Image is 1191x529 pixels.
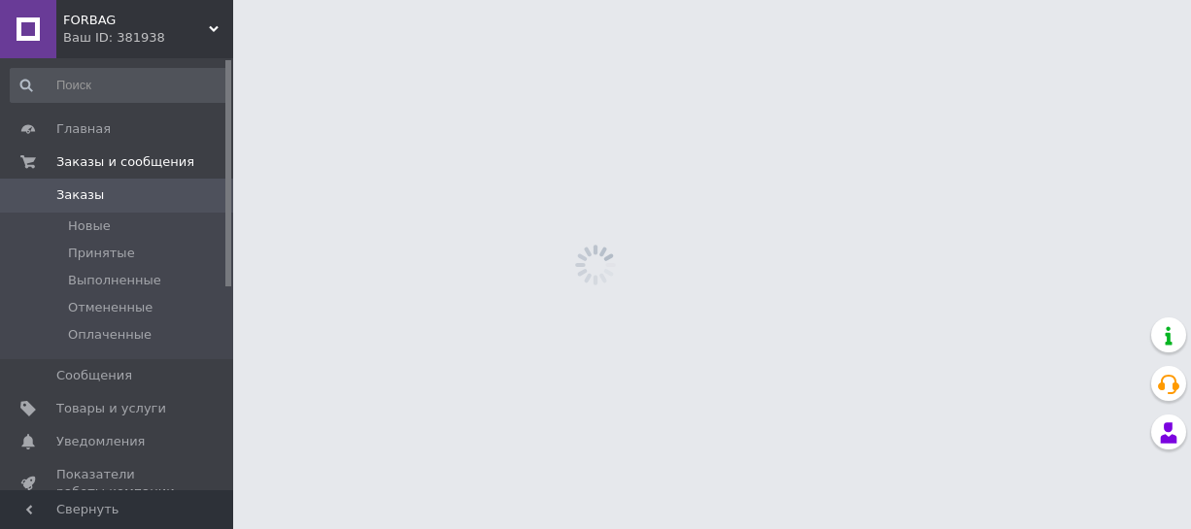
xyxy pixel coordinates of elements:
span: Сообщения [56,367,132,384]
span: Главная [56,120,111,138]
span: Принятые [68,245,135,262]
span: Оплаченные [68,326,152,344]
input: Поиск [10,68,228,103]
span: Заказы [56,186,104,204]
span: Товары и услуги [56,400,166,417]
span: Заказы и сообщения [56,153,194,171]
span: FORBAG [63,12,209,29]
span: Новые [68,217,111,235]
span: Отмененные [68,299,153,316]
span: Выполненные [68,272,161,289]
div: Ваш ID: 381938 [63,29,233,47]
span: Уведомления [56,433,145,450]
span: Показатели работы компании [56,466,180,501]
